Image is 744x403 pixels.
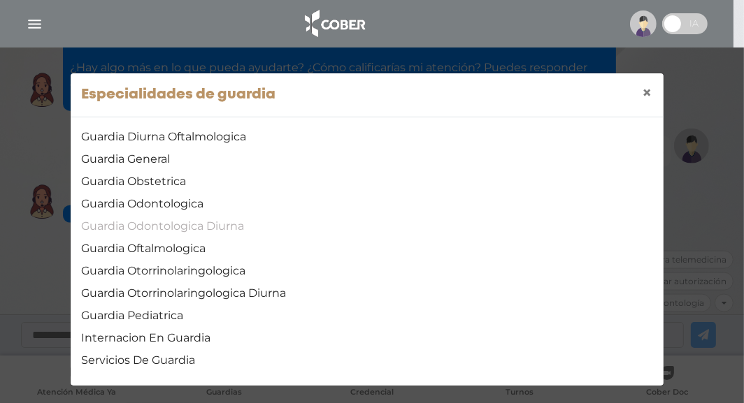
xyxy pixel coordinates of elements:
a: Servicios De Guardia [82,352,652,369]
a: Guardia Odontologica [82,196,652,212]
a: Guardia General [82,151,652,168]
a: Guardia Diurna Oftalmologica [82,129,652,145]
button: Close [631,73,664,112]
h5: Especialidades de guardia [82,85,276,105]
a: Guardia Obstetrica [82,173,652,190]
a: Internacion En Guardia [82,330,652,346]
a: Guardia Oftalmologica [82,240,652,257]
a: Guardia Odontologica Diurna [82,218,652,235]
a: Guardia Otorrinolaringologica Diurna [82,285,652,302]
a: Guardia Pediatrica [82,307,652,324]
span: × [643,82,652,103]
a: Guardia Otorrinolaringologica [82,263,652,279]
